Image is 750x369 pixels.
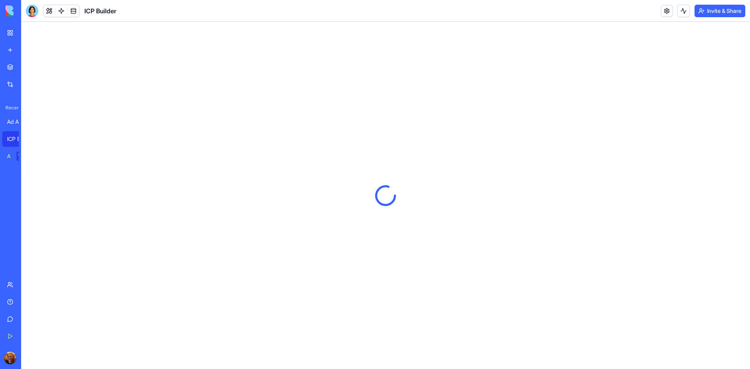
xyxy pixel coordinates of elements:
div: AI Logo Generator [7,152,11,160]
img: logo [5,5,54,16]
div: ICP Builder [7,135,29,143]
button: Invite & Share [695,5,745,17]
a: AI Logo GeneratorTRY [2,148,34,164]
a: Ad Account Auditor [2,114,34,130]
div: TRY [16,152,29,161]
img: ACg8ocKW1DqRt3DzdFhaMOehSF_DUco4x3vN4-i2MIuDdUBhkNTw4YU=s96-c [4,352,16,364]
span: ICP Builder [84,6,116,16]
div: Ad Account Auditor [7,118,29,126]
a: ICP Builder [2,131,34,147]
span: Recent [2,105,19,111]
